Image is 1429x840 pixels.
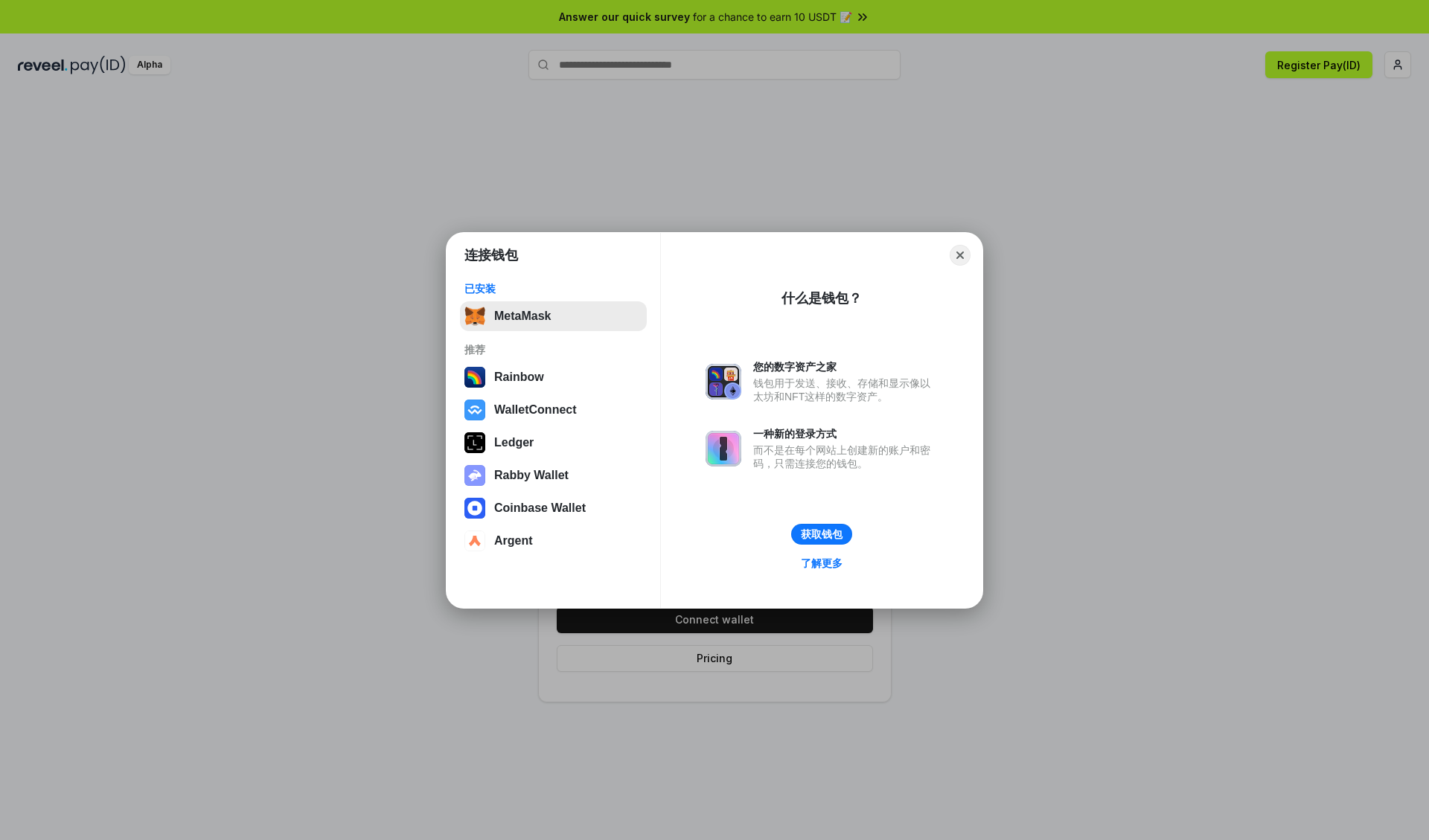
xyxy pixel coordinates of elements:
[464,465,485,486] img: svg+xml,%3Csvg%20xmlns%3D%22http%3A%2F%2Fwww.w3.org%2F2000%2Fsvg%22%20fill%3D%22none%22%20viewBox...
[753,443,938,470] div: 而不是在每个网站上创建新的账户和密码，只需连接您的钱包。
[464,282,642,295] div: 已安装
[753,376,938,403] div: 钱包用于发送、接收、存储和显示像以太坊和NFT这样的数字资产。
[464,432,485,453] img: svg+xml,%3Csvg%20xmlns%3D%22http%3A%2F%2Fwww.w3.org%2F2000%2Fsvg%22%20width%3D%2228%22%20height%3...
[801,557,843,570] div: 了解更多
[792,554,851,573] a: 了解更多
[464,246,518,264] h1: 连接钱包
[464,400,485,420] img: svg+xml,%3Csvg%20width%3D%2228%22%20height%3D%2228%22%20viewBox%3D%220%200%2028%2028%22%20fill%3D...
[494,469,569,482] div: Rabby Wallet
[494,371,544,384] div: Rainbow
[464,306,485,327] img: svg+xml,%3Csvg%20fill%3D%22none%22%20height%3D%2233%22%20viewBox%3D%220%200%2035%2033%22%20width%...
[460,362,647,392] button: Rainbow
[460,428,647,458] button: Ledger
[706,364,741,400] img: svg+xml,%3Csvg%20xmlns%3D%22http%3A%2F%2Fwww.w3.org%2F2000%2Fsvg%22%20fill%3D%22none%22%20viewBox...
[791,524,852,545] button: 获取钱包
[494,534,533,548] div: Argent
[706,431,741,467] img: svg+xml,%3Csvg%20xmlns%3D%22http%3A%2F%2Fwww.w3.org%2F2000%2Fsvg%22%20fill%3D%22none%22%20viewBox...
[950,245,971,266] button: Close
[464,367,485,388] img: svg+xml,%3Csvg%20width%3D%22120%22%20height%3D%22120%22%20viewBox%3D%220%200%20120%20120%22%20fil...
[464,498,485,519] img: svg+xml,%3Csvg%20width%3D%2228%22%20height%3D%2228%22%20viewBox%3D%220%200%2028%2028%22%20fill%3D...
[494,436,534,449] div: Ledger
[460,395,647,425] button: WalletConnect
[460,526,647,556] button: Argent
[464,343,642,356] div: 推荐
[460,301,647,331] button: MetaMask
[494,310,551,323] div: MetaMask
[801,528,843,541] div: 获取钱包
[753,360,938,373] div: 您的数字资产之家
[464,530,485,551] img: svg+xml,%3Csvg%20width%3D%2228%22%20height%3D%2228%22%20viewBox%3D%220%200%2028%2028%22%20fill%3D...
[460,493,647,523] button: Coinbase Wallet
[494,501,586,515] div: Coinbase Wallet
[781,289,862,307] div: 什么是钱包？
[494,403,577,417] div: WalletConnect
[753,427,938,440] div: 一种新的登录方式
[460,461,647,490] button: Rabby Wallet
